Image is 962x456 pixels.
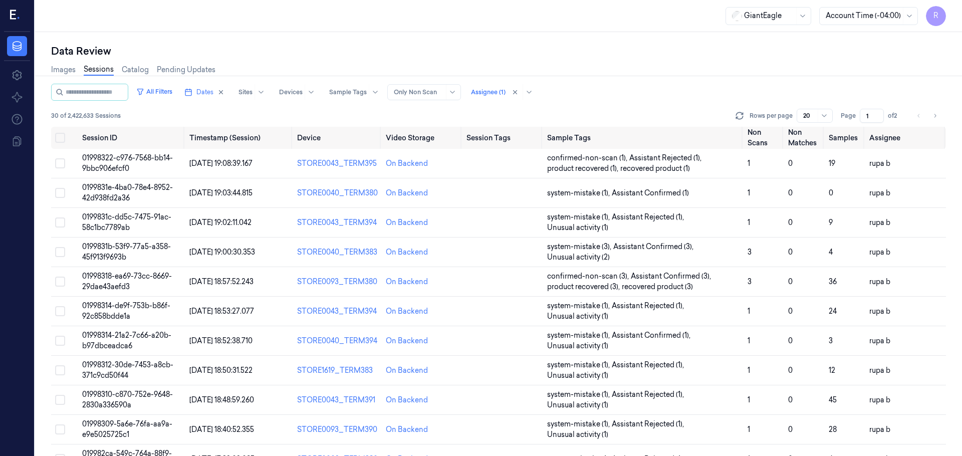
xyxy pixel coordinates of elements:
span: 12 [829,366,835,375]
span: rupa b [869,307,890,316]
span: 30 of 2,422,633 Sessions [51,111,121,120]
span: Assistant Rejected (1) , [612,389,686,400]
div: On Backend [386,365,428,376]
div: On Backend [386,424,428,435]
span: Unusual activity (2) [547,252,610,263]
span: 3 [829,336,833,345]
button: Select row [55,424,65,434]
div: STORE0040_TERM383 [297,247,378,258]
button: R [926,6,946,26]
div: On Backend [386,395,428,405]
span: rupa b [869,188,890,197]
span: rupa b [869,159,890,168]
span: 01998310-c870-752e-9648-2830a336590a [82,390,173,409]
span: system-mistake (3) , [547,242,613,252]
button: Go to next page [928,109,942,123]
th: Video Storage [382,127,462,149]
span: 0 [788,366,793,375]
span: [DATE] 18:52:38.710 [189,336,253,345]
span: rupa b [869,336,890,345]
span: 36 [829,277,837,286]
span: rupa b [869,425,890,434]
div: On Backend [386,217,428,228]
span: [DATE] 18:57:52.243 [189,277,254,286]
span: 1 [748,366,750,375]
span: [DATE] 18:40:52.355 [189,425,254,434]
th: Session Tags [462,127,543,149]
span: 4 [829,248,833,257]
span: 1 [748,218,750,227]
span: 0 [788,248,793,257]
p: Rows per page [750,111,793,120]
span: Assistant Rejected (1) , [612,212,686,222]
span: [DATE] 19:00:30.353 [189,248,255,257]
span: Assistant Rejected (1) , [629,153,703,163]
div: On Backend [386,336,428,346]
span: 01998318-ea69-73cc-8669-29dae43aefd3 [82,272,172,291]
span: confirmed-non-scan (3) , [547,271,631,282]
button: Select row [55,247,65,257]
nav: pagination [912,109,942,123]
div: STORE0040_TERM394 [297,336,378,346]
span: system-mistake (1) , [547,419,612,429]
div: STORE0093_TERM390 [297,424,378,435]
span: system-mistake (1) , [547,188,612,198]
button: Select row [55,277,65,287]
span: 0 [788,188,793,197]
span: Assistant Confirmed (3) , [613,242,695,252]
button: Select row [55,158,65,168]
span: Unusual activity (1) [547,370,608,381]
span: [DATE] 18:50:31.522 [189,366,253,375]
span: 0199831e-4ba0-78e4-8952-42d938fd2a36 [82,183,173,202]
button: Dates [180,84,228,100]
th: Non Matches [784,127,825,149]
span: Assistant Confirmed (1) , [612,330,692,341]
a: Pending Updates [157,65,215,75]
span: 19 [829,159,835,168]
a: Catalog [122,65,149,75]
span: system-mistake (1) , [547,360,612,370]
span: [DATE] 19:02:11.042 [189,218,252,227]
span: 1 [748,395,750,404]
span: Page [841,111,856,120]
span: of 2 [888,111,904,120]
button: Select row [55,365,65,375]
div: STORE0040_TERM380 [297,188,378,198]
span: system-mistake (1) , [547,330,612,341]
div: On Backend [386,306,428,317]
span: product recovered (3) , [547,282,622,292]
span: rupa b [869,248,890,257]
span: [DATE] 19:08:39.167 [189,159,253,168]
span: Unusual activity (1) [547,311,608,322]
span: 0 [788,395,793,404]
span: 01998312-30de-7453-a8cb-371c9cd50f44 [82,360,173,380]
span: 0 [829,188,833,197]
span: 0 [788,307,793,316]
div: STORE0043_TERM395 [297,158,378,169]
span: 3 [748,248,752,257]
span: 0 [788,277,793,286]
span: system-mistake (1) , [547,212,612,222]
span: 0 [788,425,793,434]
th: Assignee [865,127,946,149]
span: 0 [788,218,793,227]
span: rupa b [869,277,890,286]
span: 0 [788,159,793,168]
span: 3 [748,277,752,286]
span: Assistant Rejected (1) , [612,419,686,429]
span: confirmed-non-scan (1) , [547,153,629,163]
div: STORE0043_TERM394 [297,306,378,317]
span: 24 [829,307,837,316]
a: Sessions [84,64,114,76]
button: Select row [55,188,65,198]
div: STORE1619_TERM383 [297,365,378,376]
span: Assistant Rejected (1) , [612,301,686,311]
button: Select all [55,133,65,143]
span: 1 [748,188,750,197]
div: STORE0093_TERM380 [297,277,378,287]
span: 9 [829,218,833,227]
button: Select row [55,395,65,405]
span: Unusual activity (1) [547,222,608,233]
span: 1 [748,336,750,345]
